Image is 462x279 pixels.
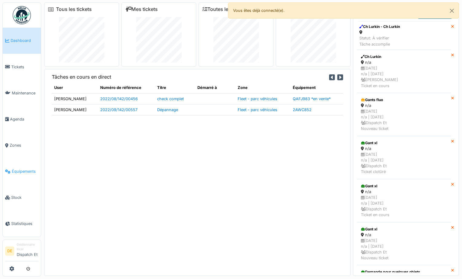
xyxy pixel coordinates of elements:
a: Gant xl n/a [DATE]n/a | [DATE] Dispatch EtTicket en cours [357,179,451,222]
div: [DATE] n/a | [DATE] Dispatch Et Ticket en cours [361,195,447,218]
div: n/a [361,232,447,238]
a: Zones [3,132,41,158]
div: Gant xl [361,140,447,146]
span: Zones [10,142,38,148]
div: Gants fluo [361,97,447,103]
li: Dispatch Et [17,242,38,260]
a: Dépannage [157,107,178,112]
span: Dashboard [11,38,38,43]
div: Gant xl [361,226,447,232]
a: Équipements [3,158,41,185]
a: Gant xl n/a [DATE]n/a | [DATE] Dispatch EtTicket clotûré [357,136,451,179]
a: Statistiques [3,211,41,237]
a: Agenda [3,106,41,132]
a: 2022/08/142/00456 [100,97,138,101]
a: Ch Lurkin n/a [DATE]n/a | [DATE] [PERSON_NAME]Ticket en cours [357,50,451,93]
a: Fleet - parc véhicules [238,107,277,112]
div: Ch Lurkin [361,54,447,60]
div: [DATE] n/a | [DATE] Dispatch Et Ticket clotûré [361,151,447,175]
a: 2022/09/142/00557 [100,107,137,112]
a: Toutes les tâches [203,6,248,12]
th: Numéro de référence [98,82,155,93]
div: Gestionnaire local [17,242,38,252]
div: Ch Lurkin - Ch Lurkin [359,24,400,29]
a: Gants fluo n/a [DATE]n/a | [DATE] Dispatch EtNouveau ticket [357,93,451,136]
a: check complet [157,97,184,101]
div: Vous êtes déjà connecté(e). [228,2,459,19]
a: QAFJ983 *en vente* [293,97,331,101]
div: n/a [361,60,447,65]
div: [DATE] n/a | [DATE] [PERSON_NAME] Ticket en cours [361,65,447,89]
span: Maintenance [12,90,38,96]
span: Équipements [12,168,38,174]
span: Agenda [10,116,38,122]
div: [DATE] n/a | [DATE] Dispatch Et Nouveau ticket [361,238,447,261]
div: n/a [361,189,447,195]
th: Zone [235,82,290,93]
li: DE [5,247,14,256]
td: [PERSON_NAME] [52,104,98,115]
a: Fleet - parc véhicules [238,97,277,101]
button: Close [445,3,459,19]
a: Ch Lurkin - Ch Lurkin Statut: À vérifierTâche accomplie [357,21,451,50]
th: Équipement [290,82,343,93]
a: Tickets [3,54,41,80]
a: DE Gestionnaire localDispatch Et [5,242,38,261]
td: [PERSON_NAME] [52,93,98,104]
a: Dashboard [3,28,41,54]
a: Tous les tickets [56,6,92,12]
a: Gant xl n/a [DATE]n/a | [DATE] Dispatch EtNouveau ticket [357,222,451,265]
a: 2AWC852 [293,107,312,112]
span: Statistiques [11,221,38,226]
div: Demande pour quelques objets [361,269,447,275]
th: Titre [155,82,195,93]
th: Démarré à [195,82,235,93]
a: Stock [3,185,41,211]
div: [DATE] n/a | [DATE] Dispatch Et Nouveau ticket [361,108,447,132]
a: Maintenance [3,80,41,106]
a: Mes tickets [125,6,158,12]
div: Gant xl [361,183,447,189]
span: Stock [11,195,38,200]
span: translation missing: fr.shared.user [54,85,63,90]
div: n/a [361,103,447,108]
div: Statut: À vérifier Tâche accomplie [359,35,400,47]
h6: Tâches en cours en direct [52,74,111,80]
div: n/a [361,146,447,151]
img: Badge_color-CXgf-gQk.svg [13,6,31,24]
span: Tickets [11,64,38,70]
